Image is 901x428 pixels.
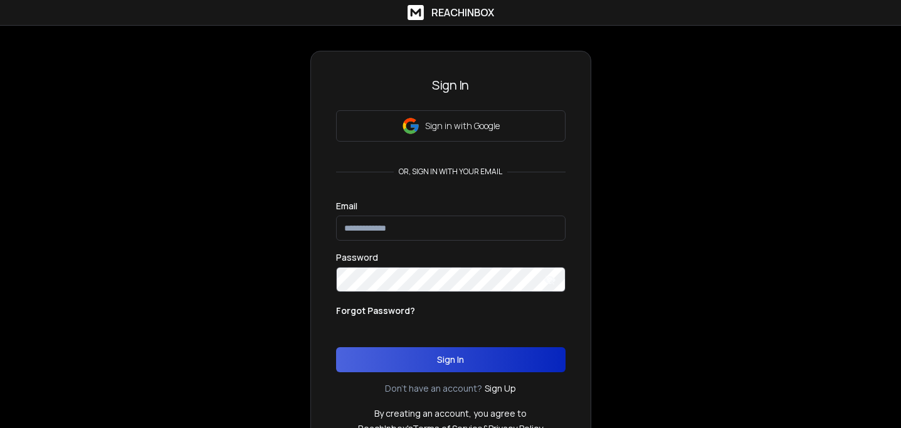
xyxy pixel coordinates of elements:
[374,407,527,420] p: By creating an account, you agree to
[394,167,507,177] p: or, sign in with your email
[385,382,482,395] p: Don't have an account?
[336,76,566,94] h3: Sign In
[336,202,357,211] label: Email
[408,5,494,20] a: ReachInbox
[485,382,516,395] a: Sign Up
[431,5,494,20] h1: ReachInbox
[336,253,378,262] label: Password
[336,305,415,317] p: Forgot Password?
[336,110,566,142] button: Sign in with Google
[425,120,500,132] p: Sign in with Google
[336,347,566,372] button: Sign In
